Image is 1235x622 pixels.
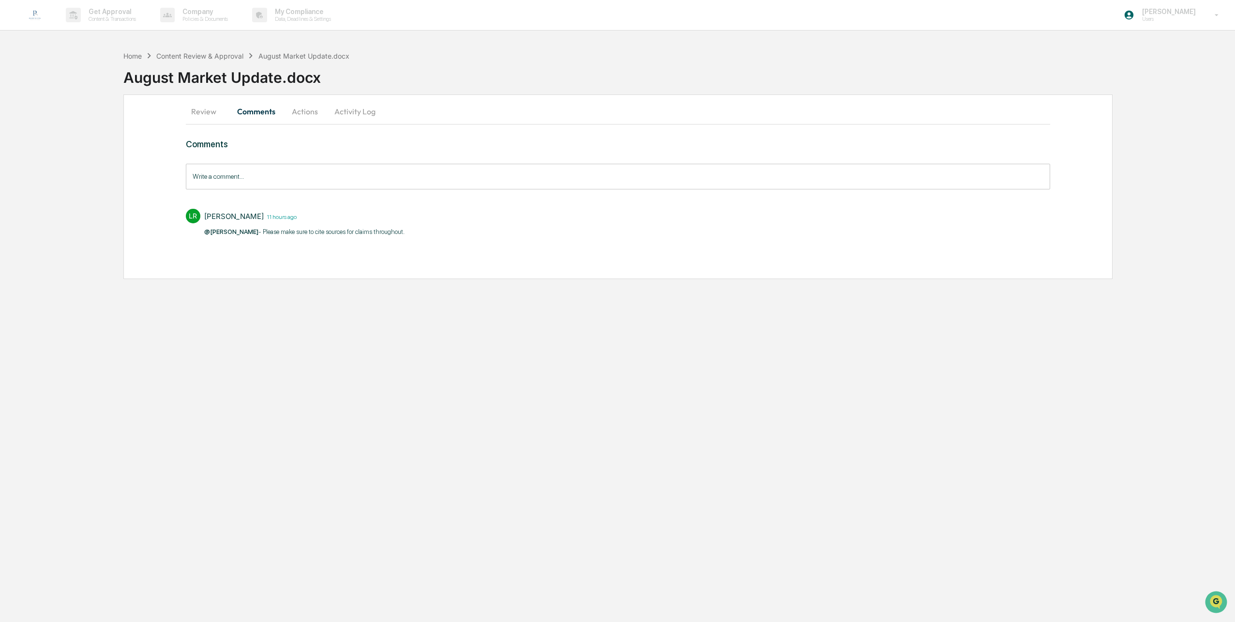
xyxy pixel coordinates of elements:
[204,212,264,221] div: [PERSON_NAME]
[19,122,62,131] span: Preclearance
[96,164,117,171] span: Pylon
[19,140,61,150] span: Data Lookup
[6,118,66,135] a: 🖐️Preclearance
[10,141,17,149] div: 🔎
[267,8,336,16] p: My Compliance
[327,100,383,123] button: Activity Log
[156,52,243,60] div: Content Review & Approval
[186,209,200,223] div: LR
[264,212,297,220] time: Thursday, September 11, 2025 at 10:32:25 AM MDT
[1134,8,1201,16] p: [PERSON_NAME]
[10,74,27,91] img: 1746055101610-c473b297-6a78-478c-a979-82029cc54cd1
[186,139,1050,149] h3: Comments
[6,136,65,154] a: 🔎Data Lookup
[66,118,124,135] a: 🗄️Attestations
[10,20,176,35] p: How can we help?
[123,61,1235,86] div: August Market Update.docx
[165,77,176,88] button: Start new chat
[186,100,1050,123] div: secondary tabs example
[229,100,283,123] button: Comments
[33,83,126,91] div: We're offline, we'll be back soon
[204,227,406,237] p: - Please make sure to cite sources for claims throughout. ​
[1134,16,1201,22] p: Users
[23,3,46,27] img: logo
[283,100,327,123] button: Actions
[186,100,229,123] button: Review
[81,16,141,22] p: Content & Transactions
[81,8,141,16] p: Get Approval
[267,16,336,22] p: Data, Deadlines & Settings
[204,228,258,235] span: @[PERSON_NAME]
[10,123,17,130] div: 🖐️
[175,8,233,16] p: Company
[80,122,120,131] span: Attestations
[175,16,233,22] p: Policies & Documents
[70,123,78,130] div: 🗄️
[258,52,349,60] div: August Market Update.docx
[33,74,159,83] div: Start new chat
[123,52,142,60] div: Home
[1204,590,1230,616] iframe: Open customer support
[68,163,117,171] a: Powered byPylon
